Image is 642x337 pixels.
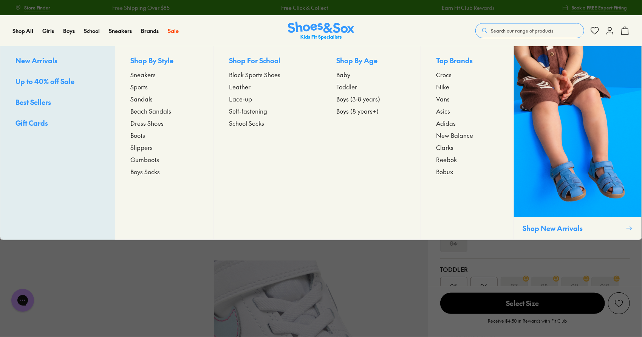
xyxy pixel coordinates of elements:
[436,143,453,152] span: Clarks
[336,94,380,103] span: Boys (3-8 years)
[130,167,199,176] a: Boys Socks
[84,27,100,34] span: School
[63,27,75,34] span: Boys
[15,118,100,129] a: Gift Cards
[130,94,199,103] a: Sandals
[511,281,518,290] s: 07
[12,27,33,34] span: Shop All
[436,131,498,140] a: New Balance
[15,56,57,65] span: New Arrivals
[168,27,179,35] a: Sale
[281,4,328,12] a: Free Click & Collect
[288,22,354,40] img: SNS_Logo_Responsive.svg
[436,167,453,176] span: Bobux
[514,46,642,240] a: Shop New Arrivals
[84,27,100,35] a: School
[15,55,100,67] a: New Arrivals
[436,131,473,140] span: New Balance
[130,106,171,115] span: Beach Sandals
[229,70,280,79] span: Black Sports Shoes
[109,27,132,35] a: Sneakers
[130,82,148,91] span: Sports
[436,106,450,115] span: Asics
[130,119,164,128] span: Dress Shoes
[440,265,630,274] div: Toddler
[475,23,584,38] button: Search our range of products
[450,239,458,248] s: 04
[229,82,251,91] span: Leather
[336,82,357,91] span: Toddler
[8,286,38,314] iframe: Gorgias live chat messenger
[168,27,179,34] span: Sale
[571,4,627,11] span: Book a FREE Expert Fitting
[436,82,449,91] span: Nike
[15,76,100,88] a: Up to 40% off Sale
[130,155,199,164] a: Gumboots
[229,106,306,115] a: Self-fastening
[141,27,159,34] span: Brands
[480,281,487,290] span: 06
[24,4,50,11] span: Store Finder
[436,82,498,91] a: Nike
[130,70,156,79] span: Sneakers
[130,94,153,103] span: Sandals
[15,97,51,107] span: Best Sellers
[229,94,252,103] span: Lace-up
[15,1,50,14] a: Store Finder
[336,70,405,79] a: Baby
[541,281,548,290] s: 08
[436,106,498,115] a: Asics
[436,94,498,103] a: Vans
[130,131,199,140] a: Boots
[130,167,160,176] span: Boys Socks
[336,94,405,103] a: Boys (3-8 years)
[130,143,199,152] a: Slippers
[112,4,169,12] a: Free Shipping Over $85
[571,281,578,290] s: 09
[436,119,498,128] a: Adidas
[600,281,610,290] s: 010
[130,131,145,140] span: Boots
[436,143,498,152] a: Clarks
[523,223,623,233] p: Shop New Arrivals
[450,281,457,290] span: 05
[12,27,33,35] a: Shop All
[488,317,567,331] p: Receive $4.50 in Rewards with Fit Club
[336,82,405,91] a: Toddler
[436,167,498,176] a: Bobux
[130,82,199,91] a: Sports
[229,82,306,91] a: Leather
[608,292,630,314] button: Add to Wishlist
[130,155,159,164] span: Gumboots
[436,155,498,164] a: Reebok
[440,292,605,314] button: Select Size
[141,27,159,35] a: Brands
[436,119,456,128] span: Adidas
[229,94,306,103] a: Lace-up
[130,70,199,79] a: Sneakers
[562,1,627,14] a: Book a FREE Expert Fitting
[336,106,405,115] a: Boys (8 years+)
[229,119,306,128] a: School Socks
[42,27,54,35] a: Girls
[229,55,306,67] p: Shop For School
[130,106,199,115] a: Beach Sandals
[130,119,199,128] a: Dress Shoes
[109,27,132,34] span: Sneakers
[15,118,48,128] span: Gift Cards
[514,46,642,217] img: SNS_WEBASSETS_CollectionHero_ShopBoys_1280x1600_2.png
[130,143,153,152] span: Slippers
[336,55,405,67] p: Shop By Age
[15,76,74,86] span: Up to 40% off Sale
[436,70,498,79] a: Crocs
[440,293,605,314] span: Select Size
[436,94,450,103] span: Vans
[336,106,379,115] span: Boys (8 years+)
[491,27,553,34] span: Search our range of products
[130,55,199,67] p: Shop By Style
[288,22,354,40] a: Shoes & Sox
[436,155,457,164] span: Reebok
[15,97,100,109] a: Best Sellers
[42,27,54,34] span: Girls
